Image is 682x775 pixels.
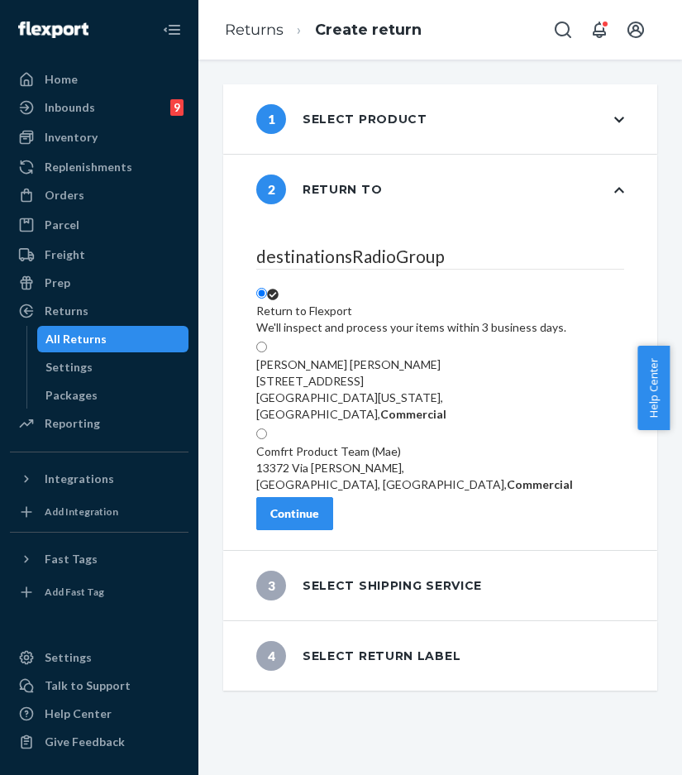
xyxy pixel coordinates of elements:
div: Select return label [256,641,460,671]
div: Returns [45,303,88,319]
div: Home [45,71,78,88]
strong: Commercial [380,407,446,421]
div: We'll inspect and process your items within 3 business days. [256,319,566,336]
a: Settings [37,354,189,380]
div: 9 [170,99,184,116]
div: Prep [45,275,70,291]
input: Return to FlexportWe'll inspect and process your items within 3 business days. [256,288,267,299]
a: Freight [10,242,188,268]
div: All Returns [45,331,107,347]
span: 2 [256,175,286,204]
div: Add Fast Tag [45,585,104,599]
a: Add Fast Tag [10,579,188,605]
div: Inbounds [45,99,95,116]
span: 3 [256,571,286,600]
div: Freight [45,246,85,263]
a: Returns [10,298,188,324]
button: Help Center [637,346,670,430]
div: [STREET_ADDRESS] [256,373,624,390]
div: [PERSON_NAME] [PERSON_NAME] [256,356,624,373]
div: Return to Flexport [256,303,566,319]
span: 1 [256,104,286,134]
div: Talk to Support [45,677,131,694]
a: Add Integration [10,499,188,525]
a: Create return [315,21,422,39]
div: Add Integration [45,505,118,519]
a: Inventory [10,124,188,151]
input: [PERSON_NAME] [PERSON_NAME][STREET_ADDRESS][GEOGRAPHIC_DATA][US_STATE], [GEOGRAPHIC_DATA],Commercial [256,342,267,352]
img: Flexport logo [18,22,88,38]
div: Settings [45,649,92,666]
div: [GEOGRAPHIC_DATA][US_STATE], [GEOGRAPHIC_DATA], [256,390,624,423]
div: Integrations [45,471,114,487]
a: Inbounds9 [10,94,188,121]
div: Parcel [45,217,79,233]
a: Settings [10,644,188,671]
button: Open notifications [583,13,616,46]
button: Integrations [10,466,188,492]
a: Talk to Support [10,672,188,699]
div: Comfrt Product Team (Mae) [256,443,573,460]
button: Open account menu [619,13,652,46]
a: Prep [10,270,188,296]
button: Close Navigation [155,13,188,46]
div: Continue [270,505,319,522]
div: Fast Tags [45,551,98,567]
a: Returns [225,21,284,39]
button: Give Feedback [10,729,188,755]
div: Give Feedback [45,734,125,750]
span: 4 [256,641,286,671]
a: Help Center [10,701,188,727]
div: Select shipping service [256,571,482,600]
div: Return to [256,175,382,204]
div: Help Center [45,706,112,722]
div: Inventory [45,129,98,146]
div: 13372 Via [PERSON_NAME], [256,460,573,476]
input: Comfrt Product Team (Mae)13372 Via [PERSON_NAME],[GEOGRAPHIC_DATA], [GEOGRAPHIC_DATA],Commercial [256,428,267,439]
a: Replenishments [10,154,188,180]
a: Home [10,66,188,93]
div: Reporting [45,415,100,432]
div: Packages [45,387,98,404]
a: Packages [37,382,189,409]
legend: destinationsRadioGroup [256,244,624,270]
a: Orders [10,182,188,208]
a: All Returns [37,326,189,352]
ol: breadcrumbs [212,6,435,55]
div: [GEOGRAPHIC_DATA], [GEOGRAPHIC_DATA], [256,476,573,493]
a: Parcel [10,212,188,238]
a: Reporting [10,410,188,437]
strong: Commercial [507,477,573,491]
div: Select product [256,104,427,134]
div: Settings [45,359,93,376]
button: Continue [256,497,333,530]
div: Replenishments [45,159,132,175]
button: Fast Tags [10,546,188,572]
div: Orders [45,187,84,203]
button: Open Search Box [546,13,579,46]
